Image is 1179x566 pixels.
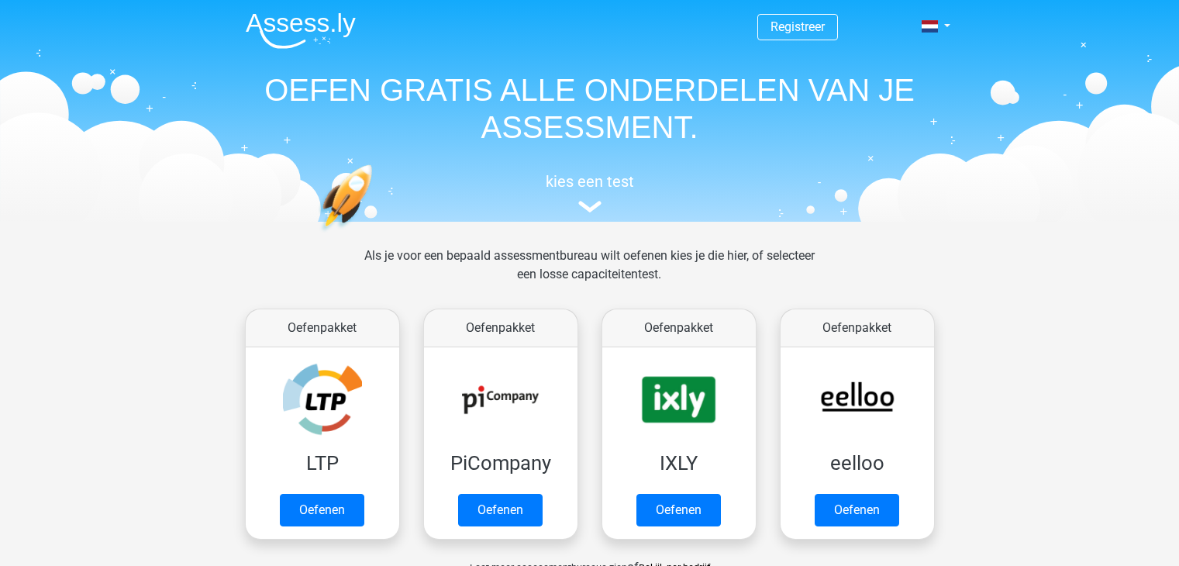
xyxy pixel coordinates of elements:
a: Oefenen [815,494,899,526]
img: assessment [578,201,602,212]
img: oefenen [319,164,433,305]
a: kies een test [233,172,946,213]
h1: OEFEN GRATIS ALLE ONDERDELEN VAN JE ASSESSMENT. [233,71,946,146]
div: Als je voor een bepaald assessmentbureau wilt oefenen kies je die hier, of selecteer een losse ca... [352,247,827,302]
a: Oefenen [458,494,543,526]
h5: kies een test [233,172,946,191]
img: Assessly [246,12,356,49]
a: Oefenen [280,494,364,526]
a: Oefenen [636,494,721,526]
a: Registreer [770,19,825,34]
